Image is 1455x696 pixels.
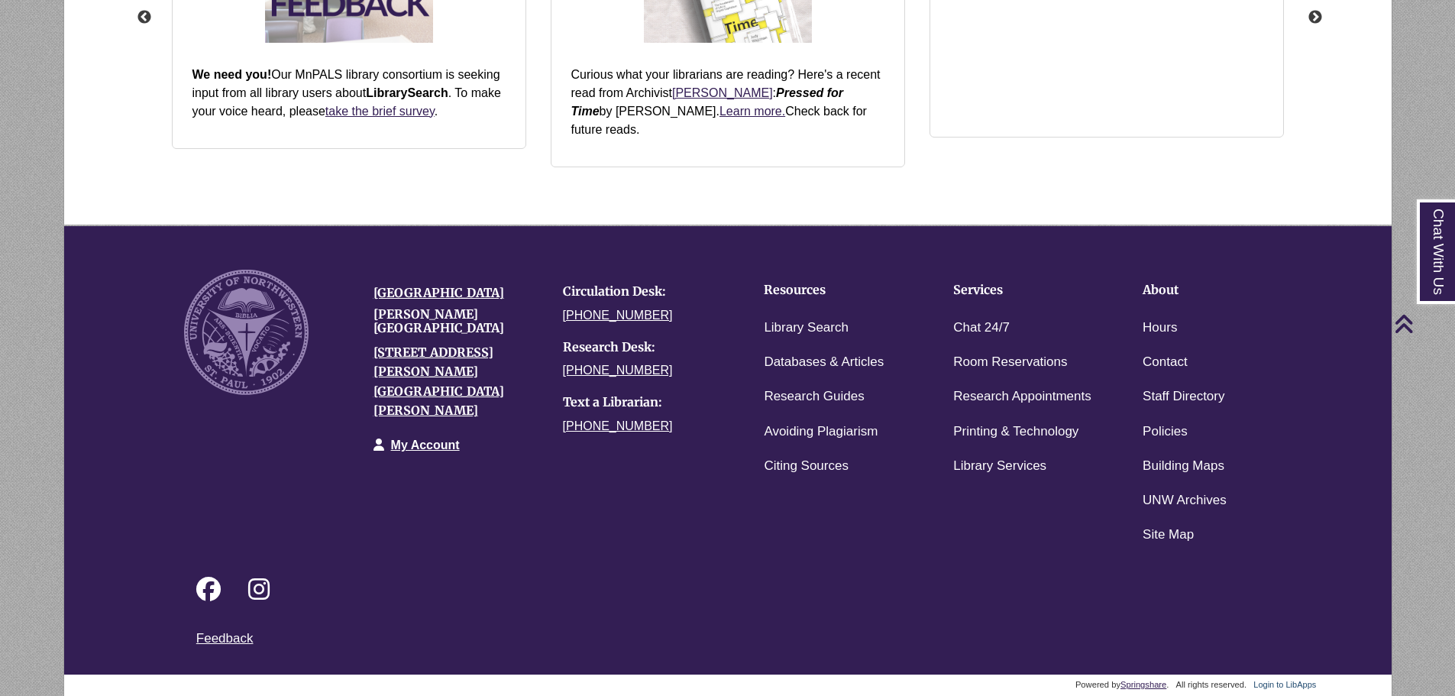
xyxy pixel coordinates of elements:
a: Login to LibApps [1253,680,1316,689]
button: Next [1308,10,1323,25]
a: Avoiding Plagiarism [764,421,878,443]
a: Library Services [953,455,1046,477]
a: [PERSON_NAME] [672,86,773,99]
a: [GEOGRAPHIC_DATA] [373,285,504,300]
a: Policies [1143,421,1188,443]
a: Citing Sources [764,455,849,477]
h4: [PERSON_NAME][GEOGRAPHIC_DATA] [373,308,540,335]
h4: Resources [764,283,906,297]
strong: Pressed for Time [571,86,844,118]
strong: LibrarySearch [366,86,448,99]
a: Hours [1143,317,1177,339]
a: Feedback [196,631,254,646]
a: Chat 24/7 [953,317,1010,339]
a: Library Search [764,317,849,339]
strong: We need you! [192,68,272,81]
h4: Circulation Desk: [563,285,729,299]
div: Powered by . [1073,680,1172,689]
a: [PHONE_NUMBER] [563,419,673,432]
a: Learn more. [719,105,785,118]
a: Springshare [1120,680,1166,689]
a: Site Map [1143,524,1194,546]
a: Research Guides [764,386,864,408]
a: [PHONE_NUMBER] [563,309,673,322]
a: [STREET_ADDRESS][PERSON_NAME][GEOGRAPHIC_DATA][PERSON_NAME] [373,345,504,419]
a: take the brief survey [325,105,435,118]
i: Follow on Facebook [196,577,221,601]
a: My Account [391,439,460,452]
h4: Research Desk: [563,341,729,354]
h4: Text a Librarian: [563,396,729,410]
a: Back to Top [1394,313,1451,334]
i: Follow on Instagram [248,577,270,601]
h4: Services [953,283,1095,297]
button: Previous [137,10,152,25]
a: [PHONE_NUMBER] [563,364,673,377]
p: Our MnPALS library consortium is seeking input from all library users about . To make your voice ... [192,66,506,121]
p: Curious what your librarians are reading? Here's a recent read from Archivist : by [PERSON_NAME].... [571,66,884,139]
a: Staff Directory [1143,386,1224,408]
a: Room Reservations [953,351,1067,374]
a: Research Appointments [953,386,1091,408]
a: Printing & Technology [953,421,1078,443]
a: Contact [1143,351,1188,374]
a: UNW Archives [1143,490,1227,512]
a: Building Maps [1143,455,1224,477]
a: Databases & Articles [764,351,884,374]
div: All rights reserved. [1174,680,1250,689]
h4: About [1143,283,1285,297]
img: UNW seal [184,270,309,394]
